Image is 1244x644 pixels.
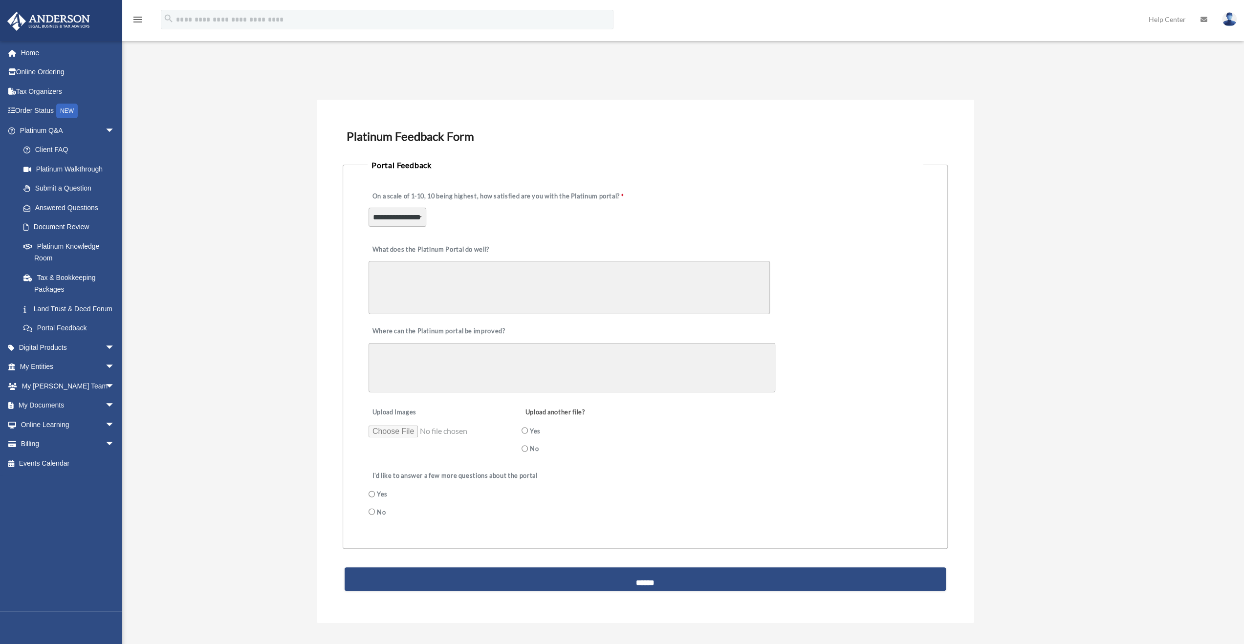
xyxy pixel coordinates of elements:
[14,159,130,179] a: Platinum Walkthrough
[377,490,392,504] label: Yes
[7,415,130,434] a: Online Learningarrow_drop_down
[530,427,545,440] label: Yes
[163,13,174,24] i: search
[7,396,130,415] a: My Documentsarrow_drop_down
[14,217,130,237] a: Document Review
[7,357,130,377] a: My Entitiesarrow_drop_down
[369,190,626,203] label: On a scale of 1-10, 10 being highest, how satisfied are you with the Platinum portal?
[14,299,130,319] a: Land Trust & Deed Forum
[7,376,130,396] a: My [PERSON_NAME] Teamarrow_drop_down
[7,82,130,101] a: Tax Organizers
[7,121,130,140] a: Platinum Q&Aarrow_drop_down
[369,325,508,339] label: Where can the Platinum portal be improved?
[369,406,419,420] label: Upload Images
[14,198,130,217] a: Answered Questions
[105,121,125,141] span: arrow_drop_down
[105,357,125,377] span: arrow_drop_down
[14,236,130,268] a: Platinum Knowledge Room
[4,12,93,31] img: Anderson Advisors Platinum Portal
[1222,12,1237,26] img: User Pic
[369,470,540,483] label: I'd like to answer a few more questions about the portal
[369,243,492,257] label: What does the Platinum Portal do well?
[7,434,130,454] a: Billingarrow_drop_down
[14,268,130,299] a: Tax & Bookkeeping Packages
[105,415,125,435] span: arrow_drop_down
[105,376,125,396] span: arrow_drop_down
[530,445,543,458] label: No
[368,158,923,172] legend: Portal Feedback
[105,338,125,358] span: arrow_drop_down
[14,179,130,198] a: Submit a Question
[7,43,130,63] a: Home
[14,319,125,338] a: Portal Feedback
[343,126,948,147] h3: Platinum Feedback Form
[56,104,78,118] div: NEW
[377,508,390,521] label: No
[132,17,144,25] a: menu
[7,101,130,121] a: Order StatusNEW
[522,406,587,420] label: Upload another file?
[105,396,125,416] span: arrow_drop_down
[7,63,130,82] a: Online Ordering
[7,338,130,357] a: Digital Productsarrow_drop_down
[132,14,144,25] i: menu
[14,140,130,160] a: Client FAQ
[7,453,130,473] a: Events Calendar
[105,434,125,454] span: arrow_drop_down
